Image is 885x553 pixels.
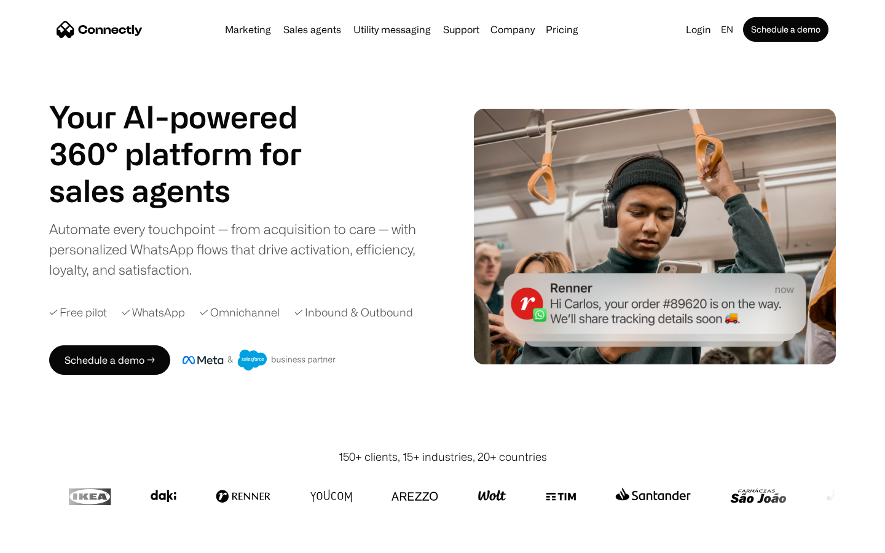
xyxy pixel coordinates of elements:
[49,219,436,280] div: Automate every touchpoint — from acquisition to care — with personalized WhatsApp flows that driv...
[49,304,107,321] div: ✓ Free pilot
[183,350,336,371] img: Meta and Salesforce business partner badge.
[721,21,733,38] div: en
[122,304,185,321] div: ✓ WhatsApp
[541,25,583,34] a: Pricing
[339,449,547,465] div: 150+ clients, 15+ industries, 20+ countries
[681,21,716,38] a: Login
[490,21,535,38] div: Company
[49,172,332,209] h1: sales agents
[743,17,828,42] a: Schedule a demo
[438,25,484,34] a: Support
[220,25,276,34] a: Marketing
[12,530,74,549] aside: Language selected: English
[294,304,413,321] div: ✓ Inbound & Outbound
[348,25,436,34] a: Utility messaging
[49,98,332,172] h1: Your AI-powered 360° platform for
[25,531,74,549] ul: Language list
[49,345,170,375] a: Schedule a demo →
[278,25,346,34] a: Sales agents
[200,304,280,321] div: ✓ Omnichannel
